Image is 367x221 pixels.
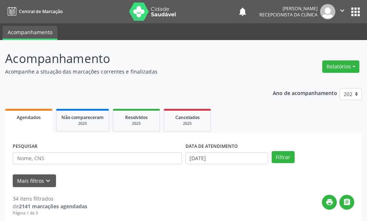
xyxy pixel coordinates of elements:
div: Página 1 de 3 [13,210,87,216]
label: DATA DE ATENDIMENTO [186,141,238,152]
label: PESQUISAR [13,141,37,152]
p: Ano de acompanhamento [273,88,337,97]
a: Central de Marcação [5,5,63,17]
button: notifications [238,7,248,17]
button:  [335,4,349,19]
p: Acompanhamento [5,50,255,68]
button: Relatórios [322,60,359,73]
input: Selecione um intervalo [186,152,268,165]
i:  [343,198,351,206]
p: Acompanhe a situação das marcações correntes e finalizadas [5,68,255,75]
i: print [326,198,334,206]
div: 2025 [118,121,155,126]
strong: 2141 marcações agendadas [19,203,87,210]
div: [PERSON_NAME] [259,5,318,12]
button: apps [349,5,362,18]
span: Central de Marcação [19,8,63,15]
button:  [339,195,354,210]
i:  [338,7,346,15]
span: Recepcionista da clínica [259,12,318,18]
div: 34 itens filtrados [13,195,87,202]
div: de [13,202,87,210]
button: Mais filtroskeyboard_arrow_down [13,174,56,187]
input: Nome, CNS [13,152,182,165]
button: print [322,195,337,210]
div: 2025 [169,121,206,126]
button: Filtrar [272,151,295,163]
img: img [320,4,335,19]
span: Não compareceram [61,114,104,121]
span: Resolvidos [125,114,148,121]
span: Agendados [17,114,41,121]
span: Cancelados [175,114,200,121]
div: 2025 [61,121,104,126]
i: keyboard_arrow_down [44,177,52,185]
a: Acompanhamento [3,26,57,40]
